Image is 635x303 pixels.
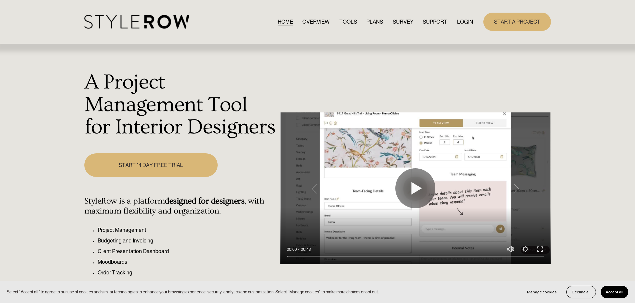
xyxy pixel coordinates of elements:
strong: designed for designers [165,196,244,206]
h4: StyleRow is a platform , with maximum flexibility and organization. [84,196,277,216]
p: Select “Accept all” to agree to our use of cookies and similar technologies to enhance your brows... [7,289,379,295]
a: folder dropdown [423,17,447,26]
span: Accept all [606,290,623,294]
a: PLANS [366,17,383,26]
a: START A PROJECT [483,13,551,31]
a: SURVEY [393,17,413,26]
div: Duration [298,246,312,253]
a: START 14 DAY FREE TRIAL [84,153,218,177]
h1: A Project Management Tool for Interior Designers [84,71,277,139]
a: OVERVIEW [302,17,330,26]
div: Current time [287,246,298,253]
button: Play [395,168,435,208]
img: StyleRow [84,15,189,29]
span: Manage cookies [527,290,557,294]
a: HOME [278,17,293,26]
button: Decline all [566,286,596,298]
input: Seek [287,254,544,259]
button: Manage cookies [522,286,562,298]
a: TOOLS [339,17,357,26]
a: LOGIN [457,17,473,26]
p: Moodboards [98,258,277,266]
p: Client Presentation Dashboard [98,247,277,255]
span: SUPPORT [423,18,447,26]
span: Decline all [572,290,591,294]
p: Order Tracking [98,269,277,277]
p: Budgeting and Invoicing [98,237,277,245]
p: Project Management [98,226,277,234]
button: Accept all [601,286,628,298]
